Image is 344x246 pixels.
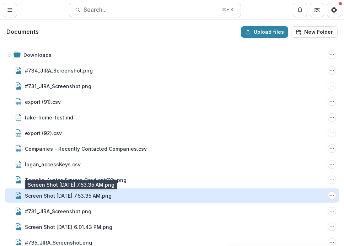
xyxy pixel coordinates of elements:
[5,63,339,77] div: #734_JIRA_Screenshot.png#734_JIRA_Screenshot.png Options
[5,188,339,203] div: Screen Shot [DATE] 7.53.35 AM.pngScreen Shot 2025-05-13 at 7.53.35 AM.png Options
[291,26,338,38] button: New Folder
[328,50,336,59] button: Downloads Options
[5,173,339,187] div: Temelio_Avatar_Square_Gradient@1x.pngTemelio_Avatar_Square_Gradient@1x.png Options
[328,191,336,200] button: Screen Shot 2025-05-13 at 7.53.35 AM.png Options
[6,28,39,35] h3: Documents
[5,141,339,156] div: Companies - Recently Contacted Companies.csvCompanies - Recently Contacted Companies.csv Options
[69,3,241,17] button: Search...
[5,126,339,140] div: export (92).csvexport (92).csv Options
[328,82,336,90] button: #731_JIRA_Screenshot.png Options
[5,157,339,171] div: logan_accessKeys.csvlogan_accessKeys.csv Options
[328,113,336,122] button: take-home-test.md Options
[5,48,339,62] div: DownloadsDownloads Options
[3,3,17,17] button: Toggle Menu
[25,223,112,231] div: Screen Shot [DATE] 6.01.43 PM.png
[327,3,341,17] button: Get Help
[5,79,339,93] div: #731_JIRA_Screenshot.png#731_JIRA_Screenshot.png Options
[84,6,218,13] span: Search...
[328,129,336,137] button: export (92).csv Options
[25,114,73,121] div: take-home-test.md
[25,161,81,168] div: logan_accessKeys.csv
[221,6,235,14] div: ⌘ + K
[328,223,336,231] button: Screen Shot 2025-02-02 at 6.01.43 PM.png Options
[5,204,339,218] div: #731_JIRA_Screenshot.png#731_JIRA_Screenshot.png Options
[25,82,91,90] div: #731_JIRA_Screenshot.png
[25,176,127,184] div: Temelio_Avatar_Square_Gradient@1x.png
[293,3,307,17] button: Notifications
[328,97,336,106] button: export (91).csv Options
[5,95,339,109] div: export (91).csvexport (91).csv Options
[241,26,288,38] button: Upload files
[328,66,336,75] button: #734_JIRA_Screenshot.png Options
[310,3,324,17] button: Partners
[328,176,336,184] button: Temelio_Avatar_Square_Gradient@1x.png Options
[25,145,147,153] div: Companies - Recently Contacted Companies.csv
[328,160,336,169] button: logan_accessKeys.csv Options
[5,220,339,234] div: Screen Shot [DATE] 6.01.43 PM.pngScreen Shot 2025-02-02 at 6.01.43 PM.png Options
[328,144,336,153] button: Companies - Recently Contacted Companies.csv Options
[25,129,62,137] div: export (92).csv
[23,51,52,59] div: Downloads
[5,110,339,124] div: take-home-test.mdtake-home-test.md Options
[25,208,91,215] div: #731_JIRA_Screenshot.png
[328,207,336,215] button: #731_JIRA_Screenshot.png Options
[25,192,112,199] div: Screen Shot [DATE] 7.53.35 AM.png
[25,98,61,106] div: export (91).csv
[25,67,93,74] div: #734_JIRA_Screenshot.png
